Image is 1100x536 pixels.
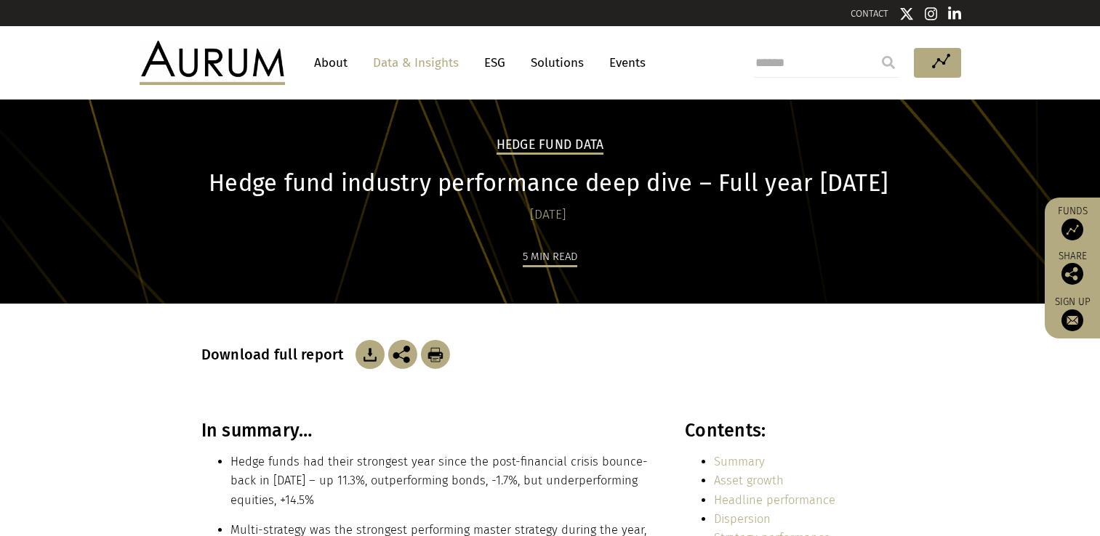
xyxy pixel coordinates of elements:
[602,49,646,76] a: Events
[1061,263,1083,285] img: Share this post
[140,41,285,84] img: Aurum
[714,493,835,507] a: Headline performance
[1052,205,1093,240] a: Funds
[201,420,654,442] h3: In summary…
[1061,219,1083,240] img: Access Funds
[899,7,914,21] img: Twitter icon
[366,49,466,76] a: Data & Insights
[356,340,385,369] img: Download Article
[948,7,961,21] img: Linkedin icon
[685,420,895,442] h3: Contents:
[497,137,604,155] h2: Hedge Fund Data
[477,49,513,76] a: ESG
[201,169,896,198] h1: Hedge fund industry performance deep dive – Full year [DATE]
[307,49,355,76] a: About
[523,248,577,267] div: 5 min read
[925,7,938,21] img: Instagram icon
[714,474,784,487] a: Asset growth
[1052,251,1093,285] div: Share
[201,205,896,225] div: [DATE]
[230,452,654,510] li: Hedge funds had their strongest year since the post-financial crisis bounce-back in [DATE] – up 1...
[714,512,771,526] a: Dispersion
[421,340,450,369] img: Download Article
[714,455,765,468] a: Summary
[874,48,903,77] input: Submit
[851,8,888,19] a: CONTACT
[523,49,591,76] a: Solutions
[1061,309,1083,331] img: Sign up to our newsletter
[388,340,417,369] img: Share this post
[1052,296,1093,331] a: Sign up
[201,346,352,363] h3: Download full report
